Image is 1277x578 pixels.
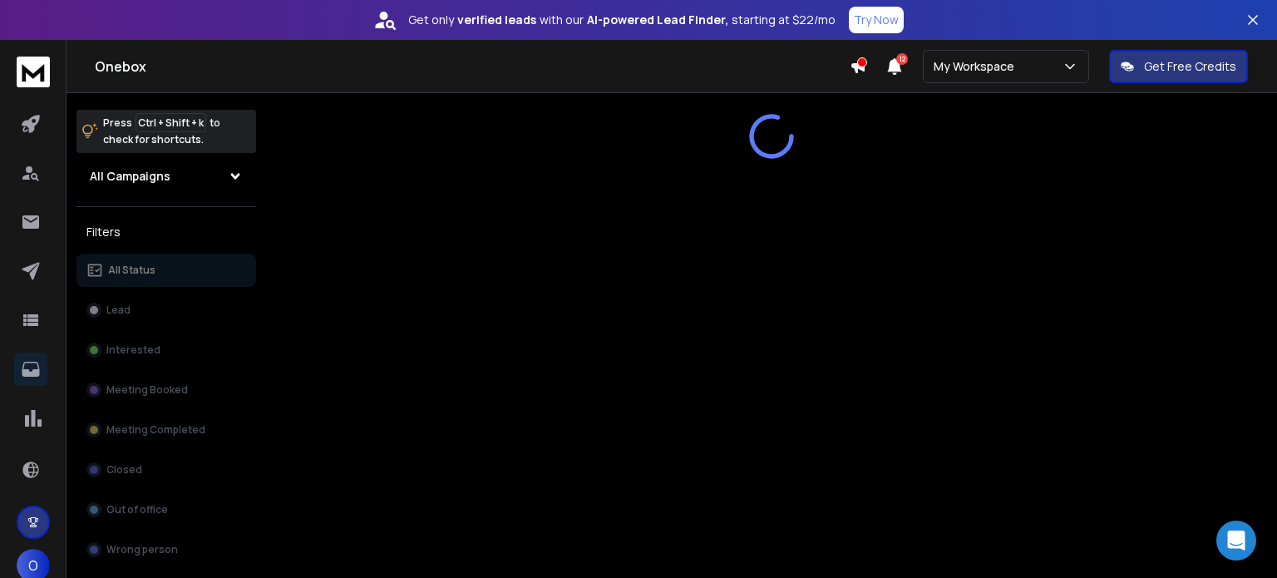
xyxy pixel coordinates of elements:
h3: Filters [76,220,256,244]
button: Try Now [849,7,904,33]
img: logo [17,57,50,87]
p: Get Free Credits [1144,58,1236,75]
button: All Campaigns [76,160,256,193]
p: My Workspace [934,58,1021,75]
p: Press to check for shortcuts. [103,115,220,148]
h1: Onebox [95,57,850,77]
h1: All Campaigns [90,168,170,185]
span: Ctrl + Shift + k [136,113,206,132]
span: 12 [896,53,908,65]
p: Get only with our starting at $22/mo [408,12,836,28]
button: Get Free Credits [1109,50,1248,83]
div: Open Intercom Messenger [1216,521,1256,561]
strong: AI-powered Lead Finder, [587,12,728,28]
strong: verified leads [457,12,536,28]
p: Try Now [854,12,899,28]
